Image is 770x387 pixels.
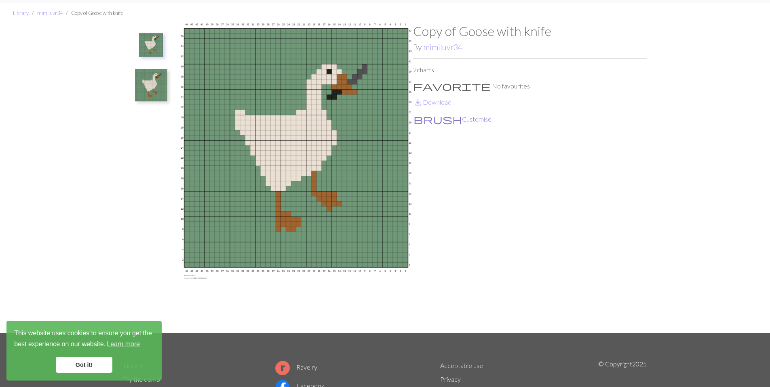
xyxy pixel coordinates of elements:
h1: Copy of Goose with knife [413,23,647,39]
i: Customise [413,114,462,124]
p: 2 charts [413,65,647,75]
a: Library [13,10,29,16]
li: Copy of Goose with knife [63,9,123,17]
span: This website uses cookies to ensure you get the best experience on our website. [14,328,154,350]
a: DownloadDownload [413,98,451,106]
a: mimiluvr34 [37,10,63,16]
p: No favourites [413,81,647,91]
img: Copy of goose.png [135,69,167,101]
span: brush [413,114,462,125]
div: cookieconsent [6,321,162,381]
i: Download [413,97,423,107]
a: mimiluvr34 [423,42,462,52]
a: Acceptable use [440,362,483,369]
a: Privacy [440,375,461,383]
a: learn more about cookies [105,338,141,350]
button: CustomiseCustomise [413,114,492,124]
a: Try the demo [123,375,160,383]
img: goose.png [139,33,163,57]
h2: By [413,42,647,52]
img: Ravelry logo [275,361,290,375]
span: save_alt [413,97,423,108]
a: dismiss cookie message [56,357,112,373]
a: Ravelry [275,363,317,371]
i: Favourite [413,81,491,91]
span: favorite [413,80,491,92]
img: goose.png [179,23,413,333]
